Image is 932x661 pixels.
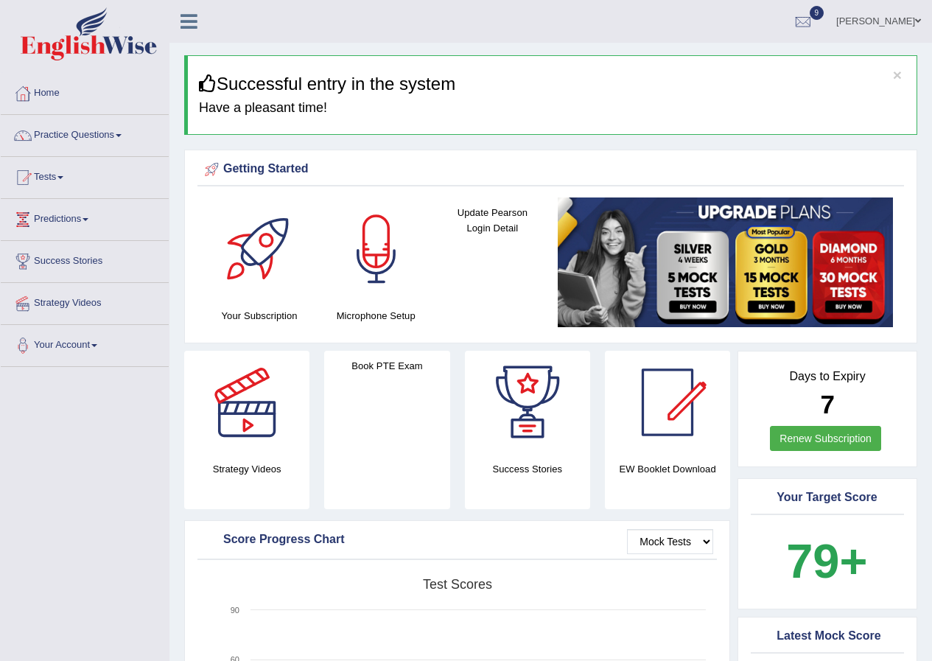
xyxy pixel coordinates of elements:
div: Your Target Score [754,487,900,509]
h4: Days to Expiry [754,370,900,383]
div: Score Progress Chart [201,529,713,551]
a: Success Stories [1,241,169,278]
tspan: Test scores [423,577,492,592]
h4: Success Stories [465,461,590,477]
h4: Have a pleasant time! [199,101,905,116]
b: 79+ [786,534,867,588]
h4: Your Subscription [209,308,310,323]
div: Latest Mock Score [754,626,900,648]
a: Strategy Videos [1,283,169,320]
text: 90 [231,606,239,615]
h3: Successful entry in the system [199,74,905,94]
a: Renew Subscription [770,426,881,451]
h4: Book PTE Exam [324,358,449,374]
a: Tests [1,157,169,194]
h4: Strategy Videos [184,461,309,477]
a: Practice Questions [1,115,169,152]
a: Home [1,73,169,110]
a: Your Account [1,325,169,362]
h4: Microphone Setup [325,308,427,323]
a: Predictions [1,199,169,236]
b: 7 [820,390,834,419]
img: small5.jpg [558,197,893,327]
span: 9 [810,6,824,20]
div: Getting Started [201,158,900,181]
h4: Update Pearson Login Detail [441,205,543,236]
button: × [893,67,902,83]
h4: EW Booklet Download [605,461,730,477]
